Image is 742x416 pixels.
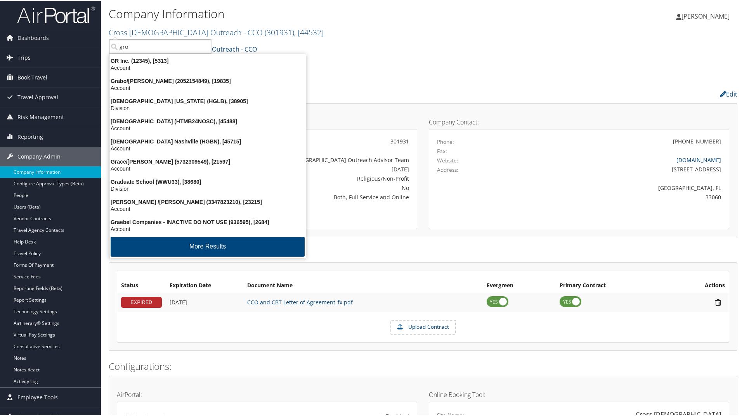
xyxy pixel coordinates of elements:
[109,359,737,372] h2: Configurations:
[17,5,95,23] img: airportal-logo.png
[511,183,721,191] div: [GEOGRAPHIC_DATA], FL
[105,218,310,225] div: Graebel Companies - INACTIVE DO NOT USE (936595), [2684]
[224,192,409,200] div: Both, Full Service and Online
[437,156,458,164] label: Website:
[105,157,310,164] div: Grace/[PERSON_NAME] (5732309549), [21597]
[121,296,162,307] div: EXPIRED
[247,298,353,305] a: CCO and CBT Letter of Agreement_fx.pdf
[170,298,239,305] div: Add/Edit Date
[17,107,64,126] span: Risk Management
[17,28,49,47] span: Dashboards
[676,155,721,163] a: [DOMAIN_NAME]
[170,298,187,305] span: [DATE]
[105,164,310,171] div: Account
[111,236,305,256] button: More Results
[676,4,737,27] a: [PERSON_NAME]
[437,147,447,154] label: Fax:
[109,39,211,53] input: Search Accounts
[670,278,729,292] th: Actions
[243,278,483,292] th: Document Name
[224,136,409,145] div: 301931
[294,26,324,37] span: , [ 44532 ]
[105,225,310,232] div: Account
[720,89,737,98] a: Edit
[224,183,409,191] div: No
[17,87,58,106] span: Travel Approval
[437,137,454,145] label: Phone:
[105,198,310,205] div: [PERSON_NAME] /[PERSON_NAME] (3347823210), [23215]
[105,104,310,111] div: Division
[117,278,166,292] th: Status
[17,47,31,67] span: Trips
[437,165,458,173] label: Address:
[105,77,310,84] div: Grabo/[PERSON_NAME] (2052154849), [19835]
[429,118,729,124] h4: Company Contact:
[105,64,310,71] div: Account
[391,320,455,333] label: Upload Contract
[109,5,528,21] h1: Company Information
[105,137,310,144] div: [DEMOGRAPHIC_DATA] Nashville (HGBN), [45715]
[109,26,324,37] a: Cross [DEMOGRAPHIC_DATA] Outreach - CCO
[105,84,310,91] div: Account
[224,164,409,173] div: [DATE]
[673,136,721,145] div: [PHONE_NUMBER]
[556,278,670,292] th: Primary Contract
[105,205,310,212] div: Account
[105,57,310,64] div: GR Inc. (12345), [5313]
[105,144,310,151] div: Account
[105,124,310,131] div: Account
[17,387,58,406] span: Employee Tools
[711,298,725,306] i: Remove Contract
[224,155,409,163] div: Cross [DEMOGRAPHIC_DATA] Outreach Advisor Team
[105,97,310,104] div: [DEMOGRAPHIC_DATA] [US_STATE] (HGLB), [38905]
[17,146,61,166] span: Company Admin
[117,391,417,397] h4: AirPortal:
[483,278,556,292] th: Evergreen
[17,126,43,146] span: Reporting
[109,245,737,259] h2: Contracts:
[511,164,721,173] div: [STREET_ADDRESS]
[681,11,730,20] span: [PERSON_NAME]
[224,174,409,182] div: Religious/Non-Profit
[105,117,310,124] div: [DEMOGRAPHIC_DATA] (HTMB24NOSC), [45488]
[105,178,310,185] div: Graduate School (WWU33), [38680]
[109,86,524,100] h2: Company Profile:
[166,278,243,292] th: Expiration Date
[17,67,47,86] span: Book Travel
[429,391,729,397] h4: Online Booking Tool:
[105,185,310,192] div: Division
[265,26,294,37] span: ( 301931 )
[511,192,721,200] div: 33060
